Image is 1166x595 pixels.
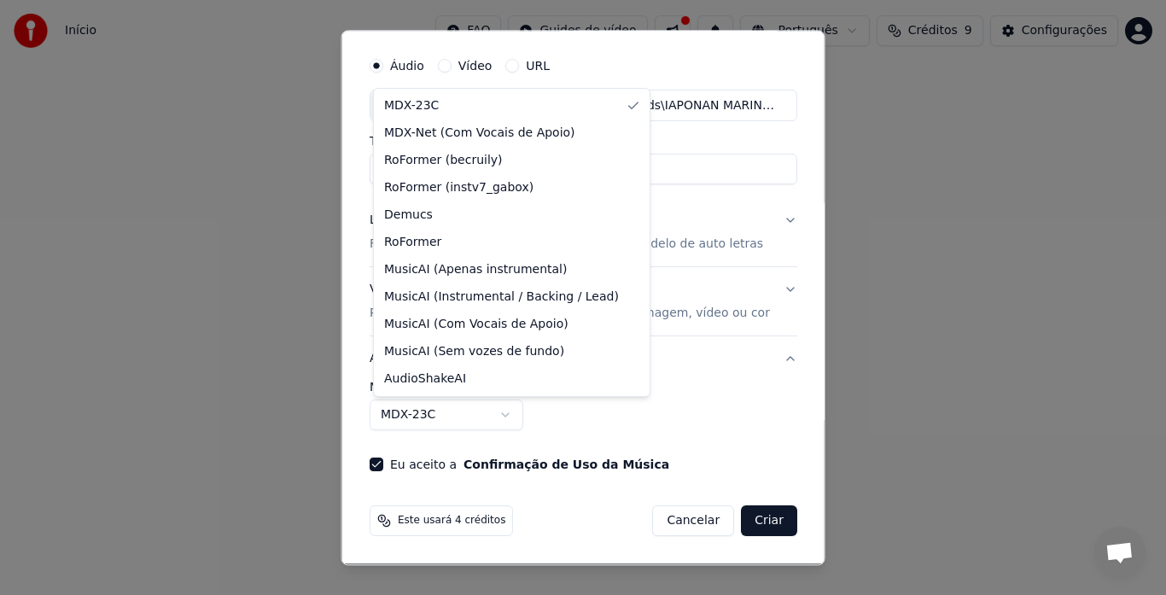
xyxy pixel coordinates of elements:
span: MusicAI (Com Vocais de Apoio) [384,316,568,333]
span: MDX-23C [384,97,439,114]
span: RoFormer [384,234,441,251]
span: MusicAI (Apenas instrumental) [384,261,567,278]
span: MDX-Net (Com Vocais de Apoio) [384,125,575,142]
span: Demucs [384,207,433,224]
span: RoFormer (instv7_gabox) [384,179,533,196]
span: AudioShakeAI [384,370,466,388]
span: RoFormer (becruily) [384,152,503,169]
span: MusicAI (Instrumental / Backing / Lead) [384,289,619,306]
span: MusicAI (Sem vozes de fundo) [384,343,564,360]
